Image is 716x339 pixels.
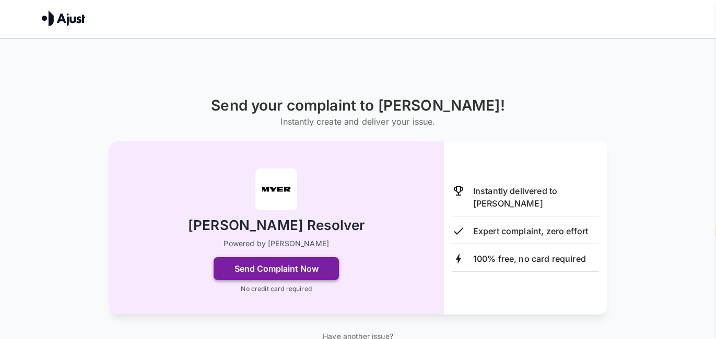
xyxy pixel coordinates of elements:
[255,168,297,210] img: Myer
[211,97,505,114] h1: Send your complaint to [PERSON_NAME]!
[42,10,86,26] img: Ajust
[473,225,588,237] p: Expert complaint, zero effort
[211,114,505,129] h6: Instantly create and deliver your issue.
[188,216,365,235] h2: [PERSON_NAME] Resolver
[241,284,311,294] p: No credit card required
[214,257,339,280] button: Send Complaint Now
[473,185,599,210] p: Instantly delivered to [PERSON_NAME]
[473,252,586,265] p: 100% free, no card required
[224,238,329,249] p: Powered by [PERSON_NAME]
